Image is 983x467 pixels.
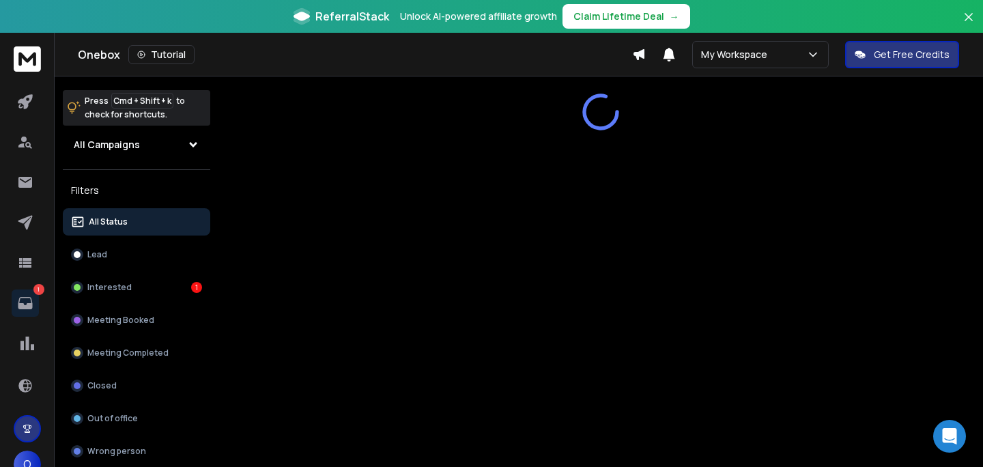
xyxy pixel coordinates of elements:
[87,282,132,293] p: Interested
[63,438,210,465] button: Wrong person
[701,48,773,61] p: My Workspace
[89,216,128,227] p: All Status
[63,181,210,200] h3: Filters
[128,45,195,64] button: Tutorial
[63,405,210,432] button: Out of office
[63,372,210,399] button: Closed
[63,307,210,334] button: Meeting Booked
[12,289,39,317] a: 1
[87,446,146,457] p: Wrong person
[111,93,173,109] span: Cmd + Shift + k
[315,8,389,25] span: ReferralStack
[63,274,210,301] button: Interested1
[63,241,210,268] button: Lead
[63,339,210,367] button: Meeting Completed
[33,284,44,295] p: 1
[87,315,154,326] p: Meeting Booked
[845,41,959,68] button: Get Free Credits
[87,249,107,260] p: Lead
[400,10,557,23] p: Unlock AI-powered affiliate growth
[562,4,690,29] button: Claim Lifetime Deal→
[670,10,679,23] span: →
[874,48,950,61] p: Get Free Credits
[87,348,169,358] p: Meeting Completed
[191,282,202,293] div: 1
[960,8,978,41] button: Close banner
[933,420,966,453] div: Open Intercom Messenger
[87,380,117,391] p: Closed
[85,94,185,122] p: Press to check for shortcuts.
[78,45,632,64] div: Onebox
[63,208,210,236] button: All Status
[87,413,138,424] p: Out of office
[63,131,210,158] button: All Campaigns
[74,138,140,152] h1: All Campaigns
